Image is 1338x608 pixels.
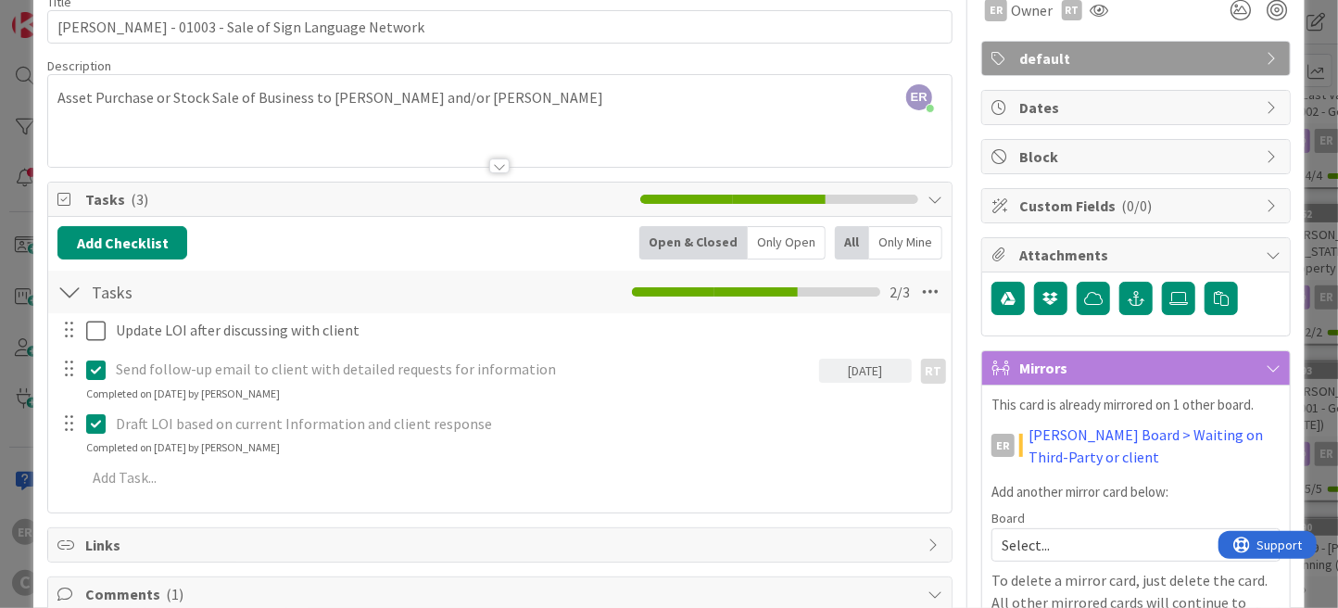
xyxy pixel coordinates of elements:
[85,275,466,309] input: Add Checklist...
[991,434,1015,457] div: ER
[1019,96,1256,119] span: Dates
[1019,195,1256,217] span: Custom Fields
[748,226,826,260] div: Only Open
[1029,424,1281,468] a: [PERSON_NAME] Board > Waiting on Third-Party or client
[131,190,148,209] span: ( 3 )
[86,386,280,402] div: Completed on [DATE] by [PERSON_NAME]
[166,585,183,603] span: ( 1 )
[116,320,938,341] p: Update LOI after discussing with client
[991,482,1281,503] p: Add another mirror card below:
[1019,47,1256,70] span: default
[47,57,111,74] span: Description
[57,87,942,108] p: Asset Purchase or Stock Sale of Business to [PERSON_NAME] and/or [PERSON_NAME]
[1002,532,1239,558] span: Select...
[47,10,953,44] input: type card name here...
[116,413,938,435] p: Draft LOI based on current Information and client response
[819,359,912,383] div: [DATE]
[1019,146,1256,168] span: Block
[85,534,918,556] span: Links
[906,84,932,110] span: ER
[991,512,1025,525] span: Board
[1019,244,1256,266] span: Attachments
[116,359,811,380] p: Send follow-up email to client with detailed requests for information
[86,439,280,456] div: Completed on [DATE] by [PERSON_NAME]
[890,281,910,303] span: 2 / 3
[39,3,84,25] span: Support
[85,583,918,605] span: Comments
[57,226,187,260] button: Add Checklist
[639,226,748,260] div: Open & Closed
[85,188,631,210] span: Tasks
[1121,196,1152,215] span: ( 0/0 )
[991,395,1281,416] p: This card is already mirrored on 1 other board.
[1019,357,1256,379] span: Mirrors
[835,226,869,260] div: All
[921,359,946,384] div: RT
[869,226,942,260] div: Only Mine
